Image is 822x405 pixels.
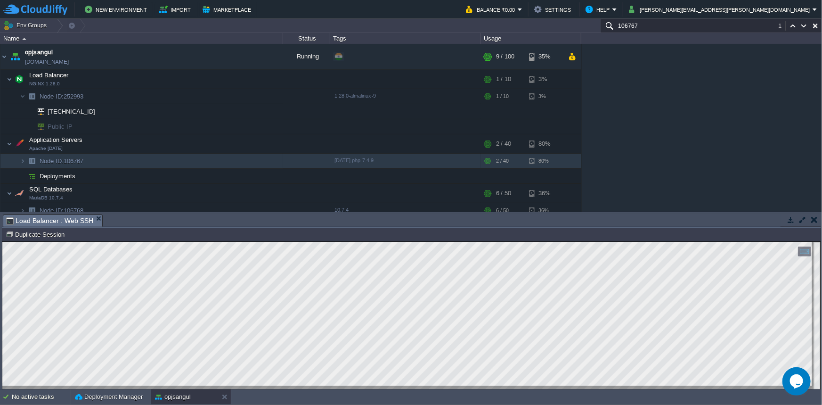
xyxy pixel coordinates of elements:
a: Public IP [47,123,74,130]
a: Deployments [39,172,77,180]
img: AMDAwAAAACH5BAEAAAAALAAAAAABAAEAAAICRAEAOw== [8,44,22,69]
span: Apache [DATE] [29,146,63,151]
a: SQL DatabasesMariaDB 10.7.4 [28,186,74,193]
span: Public IP [47,119,74,134]
button: New Environment [85,4,150,15]
img: AMDAwAAAACH5BAEAAAAALAAAAAABAAEAAAICRAEAOw== [22,38,26,40]
img: AMDAwAAAACH5BAEAAAAALAAAAAABAAEAAAICRAEAOw== [20,89,25,104]
img: AMDAwAAAACH5BAEAAAAALAAAAAABAAEAAAICRAEAOw== [0,44,8,69]
div: Running [283,44,330,69]
div: 6 / 50 [496,184,511,203]
span: Application Servers [28,136,84,144]
img: AMDAwAAAACH5BAEAAAAALAAAAAABAAEAAAICRAEAOw== [7,134,12,153]
img: AMDAwAAAACH5BAEAAAAALAAAAAABAAEAAAICRAEAOw== [20,169,25,183]
span: 10.7.4 [334,207,349,213]
span: Load Balancer : Web SSH [6,215,93,227]
span: 106767 [39,157,85,165]
div: 3% [529,89,560,104]
a: Node ID:106768 [39,207,85,215]
span: Node ID: [40,207,64,214]
div: 35% [529,44,560,69]
a: Node ID:106767 [39,157,85,165]
a: Load BalancerNGINX 1.28.0 [28,72,70,79]
span: 106768 [39,207,85,215]
div: Tags [331,33,480,44]
img: AMDAwAAAACH5BAEAAAAALAAAAAABAAEAAAICRAEAOw== [7,70,12,89]
div: 2 / 40 [496,154,509,168]
img: AMDAwAAAACH5BAEAAAAALAAAAAABAAEAAAICRAEAOw== [25,89,39,104]
img: AMDAwAAAACH5BAEAAAAALAAAAAABAAEAAAICRAEAOw== [20,154,25,168]
a: Node ID:252993 [39,92,85,100]
img: AMDAwAAAACH5BAEAAAAALAAAAAABAAEAAAICRAEAOw== [25,119,31,134]
div: 2 / 40 [496,134,511,153]
span: SQL Databases [28,185,74,193]
span: Load Balancer [28,71,70,79]
img: AMDAwAAAACH5BAEAAAAALAAAAAABAAEAAAICRAEAOw== [13,134,26,153]
div: 36% [529,184,560,203]
img: AMDAwAAAACH5BAEAAAAALAAAAAABAAEAAAICRAEAOw== [25,104,31,119]
span: [DATE]-php-7.4.9 [334,157,374,163]
a: [TECHNICAL_ID] [47,108,97,115]
button: [PERSON_NAME][EMAIL_ADDRESS][PERSON_NAME][DOMAIN_NAME] [629,4,813,15]
button: opjsangul [155,392,191,402]
button: Import [159,4,194,15]
img: AMDAwAAAACH5BAEAAAAALAAAAAABAAEAAAICRAEAOw== [25,154,39,168]
button: Deployment Manager [75,392,143,402]
span: 1.28.0-almalinux-9 [334,93,376,99]
button: Env Groups [3,19,50,32]
span: Node ID: [40,93,64,100]
img: AMDAwAAAACH5BAEAAAAALAAAAAABAAEAAAICRAEAOw== [31,104,44,119]
img: AMDAwAAAACH5BAEAAAAALAAAAAABAAEAAAICRAEAOw== [20,203,25,218]
div: 1 [778,21,786,31]
a: Application ServersApache [DATE] [28,136,84,143]
button: Help [586,4,612,15]
img: AMDAwAAAACH5BAEAAAAALAAAAAABAAEAAAICRAEAOw== [13,184,26,203]
a: opjsangul [25,48,53,57]
img: AMDAwAAAACH5BAEAAAAALAAAAAABAAEAAAICRAEAOw== [31,119,44,134]
div: No active tasks [12,389,71,405]
div: 80% [529,154,560,168]
div: 36% [529,203,560,218]
button: Balance ₹0.00 [466,4,518,15]
span: Node ID: [40,157,64,165]
button: Duplicate Session [6,230,67,239]
img: CloudJiffy [3,4,67,16]
div: 3% [529,70,560,89]
span: NGINX 1.28.0 [29,81,60,87]
img: AMDAwAAAACH5BAEAAAAALAAAAAABAAEAAAICRAEAOw== [13,70,26,89]
img: AMDAwAAAACH5BAEAAAAALAAAAAABAAEAAAICRAEAOw== [25,169,39,183]
iframe: chat widget [782,367,813,396]
div: Name [1,33,283,44]
img: AMDAwAAAACH5BAEAAAAALAAAAAABAAEAAAICRAEAOw== [7,184,12,203]
div: 1 / 10 [496,89,509,104]
div: Status [284,33,330,44]
span: [TECHNICAL_ID] [47,104,97,119]
img: AMDAwAAAACH5BAEAAAAALAAAAAABAAEAAAICRAEAOw== [25,203,39,218]
span: 252993 [39,92,85,100]
div: 9 / 100 [496,44,514,69]
div: 6 / 50 [496,203,509,218]
button: Settings [534,4,574,15]
span: MariaDB 10.7.4 [29,195,63,201]
div: Usage [481,33,581,44]
button: Marketplace [203,4,254,15]
div: 80% [529,134,560,153]
div: 1 / 10 [496,70,511,89]
a: [DOMAIN_NAME] [25,57,69,66]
